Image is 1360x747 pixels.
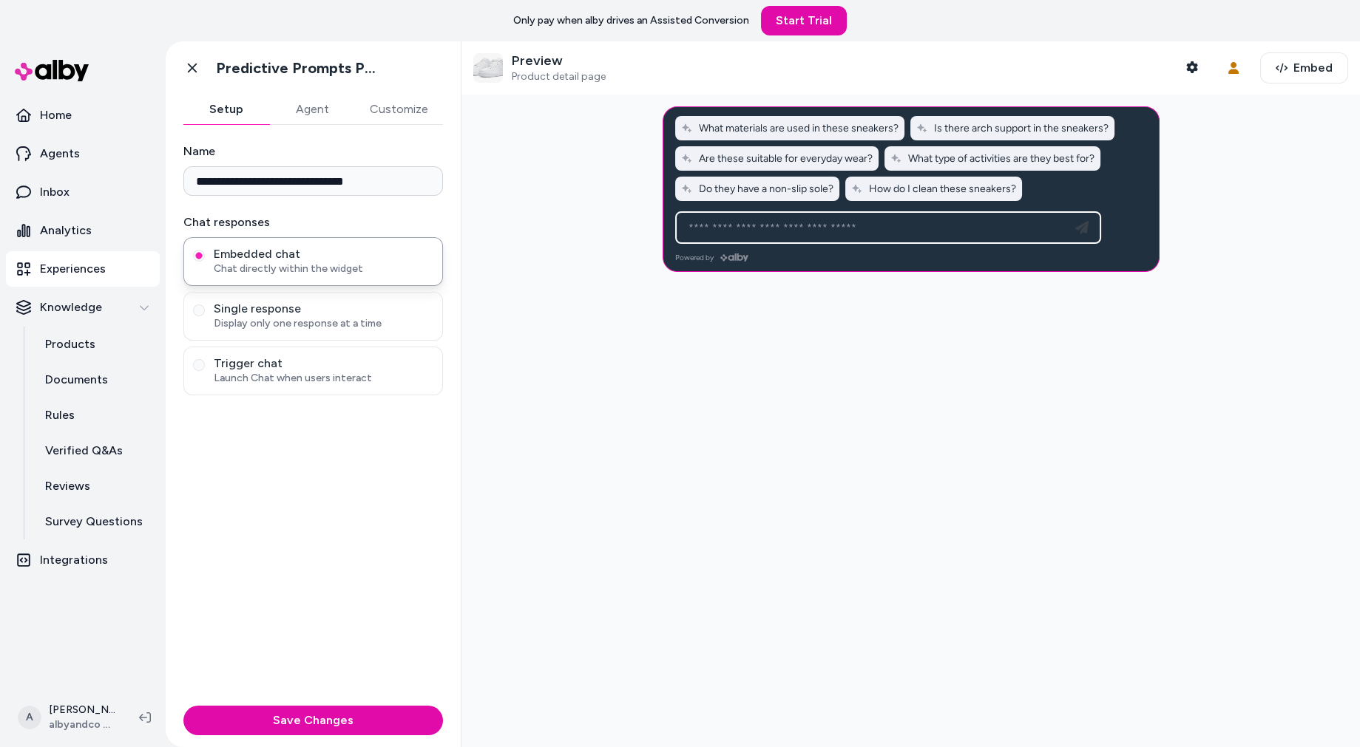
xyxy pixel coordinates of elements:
button: Customize [355,95,443,124]
p: Analytics [40,222,92,239]
span: Display only one response at a time [214,316,433,331]
button: Knowledge [6,290,160,325]
span: albyandco SolCon [49,717,115,732]
p: Verified Q&As [45,442,123,460]
a: Verified Q&As [30,433,160,468]
p: Preview [512,52,606,69]
a: Rules [30,398,160,433]
span: Embedded chat [214,247,433,262]
a: Home [6,98,160,133]
a: Analytics [6,213,160,248]
button: Agent [269,95,355,124]
p: Rules [45,406,75,424]
label: Name [183,143,443,160]
span: Embed [1293,59,1333,77]
a: Survey Questions [30,504,160,539]
p: Integrations [40,551,108,569]
button: A[PERSON_NAME]albyandco SolCon [9,694,127,741]
button: Single responseDisplay only one response at a time [193,304,205,316]
a: Experiences [6,251,160,287]
img: Air Force 1 - Default Title [473,53,503,83]
p: Documents [45,371,108,389]
button: Embedded chatChat directly within the widget [193,250,205,262]
span: Chat directly within the widget [214,262,433,276]
img: alby Logo [15,60,89,81]
a: Start Trial [761,6,847,35]
p: [PERSON_NAME] [49,703,115,717]
p: Inbox [40,183,70,201]
p: Products [45,335,95,353]
label: Chat responses [183,214,443,231]
span: Launch Chat when users interact [214,371,433,386]
button: Setup [183,95,269,124]
span: Trigger chat [214,356,433,371]
span: A [18,706,41,729]
button: Save Changes [183,706,443,735]
p: Only pay when alby drives an Assisted Conversion [513,13,749,28]
a: Integrations [6,542,160,578]
button: Embed [1260,52,1348,83]
button: Trigger chatLaunch Chat when users interact [193,359,205,371]
a: Reviews [30,468,160,504]
p: Agents [40,145,80,163]
p: Home [40,106,72,124]
p: Experiences [40,260,106,278]
a: Products [30,327,160,362]
a: Inbox [6,174,160,210]
a: Documents [30,362,160,398]
span: Single response [214,301,433,316]
p: Reviews [45,477,90,495]
p: Knowledge [40,299,102,316]
span: Product detail page [512,70,606,83]
h1: Predictive Prompts PDP [216,59,382,78]
p: Survey Questions [45,513,143,531]
a: Agents [6,136,160,171]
